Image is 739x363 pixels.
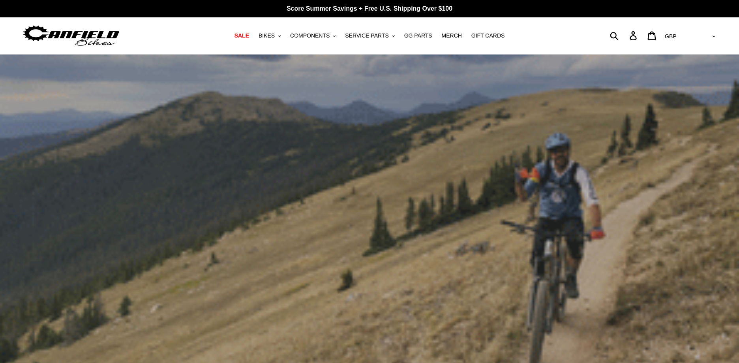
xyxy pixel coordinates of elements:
[442,32,462,39] span: MERCH
[286,30,339,41] button: COMPONENTS
[614,27,634,44] input: Search
[467,30,509,41] a: GIFT CARDS
[471,32,505,39] span: GIFT CARDS
[234,32,249,39] span: SALE
[400,30,436,41] a: GG PARTS
[255,30,285,41] button: BIKES
[231,30,253,41] a: SALE
[438,30,466,41] a: MERCH
[345,32,388,39] span: SERVICE PARTS
[341,30,398,41] button: SERVICE PARTS
[259,32,275,39] span: BIKES
[404,32,432,39] span: GG PARTS
[22,23,120,48] img: Canfield Bikes
[290,32,330,39] span: COMPONENTS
